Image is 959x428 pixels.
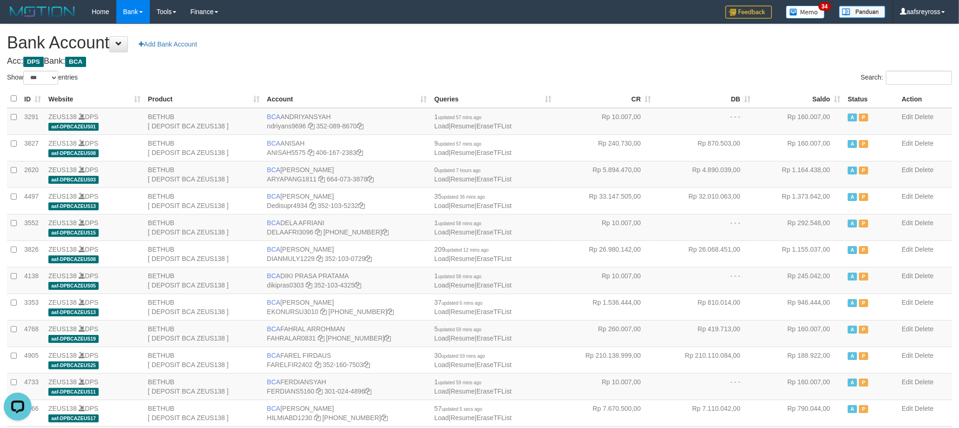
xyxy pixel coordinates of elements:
[438,221,481,226] span: updated 58 mins ago
[48,246,77,253] a: ZEUS138
[315,361,321,368] a: Copy FARELFIR2402 to clipboard
[435,378,512,395] span: | |
[48,219,77,227] a: ZEUS138
[848,167,857,174] span: Active
[48,388,99,396] span: aaf-DPBCAZEUS11
[267,193,281,200] span: BCA
[356,149,363,156] a: Copy 4061672383 to clipboard
[435,122,449,130] a: Load
[902,405,913,412] a: Edit
[655,373,754,400] td: - - -
[435,352,512,368] span: | |
[435,325,482,333] span: 5
[442,407,482,412] span: updated 5 secs ago
[316,388,323,395] a: Copy FERDIANS5160 to clipboard
[754,267,844,294] td: Rp 245.042,00
[450,308,475,315] a: Resume
[263,373,431,400] td: FERDIANSYAH 301-024-4896
[476,202,511,209] a: EraseTFList
[476,149,511,156] a: EraseTFList
[476,228,511,236] a: EraseTFList
[308,149,314,156] a: Copy ANISAH5575 to clipboard
[435,202,449,209] a: Load
[438,141,481,147] span: updated 57 mins ago
[450,388,475,395] a: Resume
[902,219,913,227] a: Edit
[267,202,308,209] a: Dedisupr4934
[848,140,857,148] span: Active
[357,122,363,130] a: Copy 3520898670 to clipboard
[435,405,483,412] span: 57
[902,113,913,120] a: Edit
[902,246,913,253] a: Edit
[450,228,475,236] a: Resume
[431,90,556,108] th: Queries: activate to sort column ascending
[382,228,389,236] a: Copy 8692458639 to clipboard
[48,202,99,210] span: aaf-DPBCAZEUS13
[655,241,754,267] td: Rp 26.068.451,00
[7,71,78,85] label: Show entries
[65,57,86,67] span: BCA
[555,134,655,161] td: Rp 240.730,00
[267,361,313,368] a: FARELFIR2402
[859,405,868,413] span: Paused
[144,214,263,241] td: BETHUB [ DEPOSIT BCA ZEUS138 ]
[859,193,868,201] span: Paused
[555,400,655,426] td: Rp 7.670.500,00
[848,379,857,387] span: Active
[435,113,512,130] span: | |
[267,325,281,333] span: BCA
[476,308,511,315] a: EraseTFList
[48,229,99,237] span: aaf-DPBCAZEUS15
[655,90,754,108] th: DB: activate to sort column ascending
[267,281,304,289] a: dikipras0303
[445,247,489,253] span: updated 12 mins ago
[387,308,394,315] a: Copy 4062302392 to clipboard
[655,400,754,426] td: Rp 7.110.042,00
[144,161,263,187] td: BETHUB [ DEPOSIT BCA ZEUS138 ]
[476,122,511,130] a: EraseTFList
[450,122,475,130] a: Resume
[555,294,655,320] td: Rp 1.536.444,00
[263,187,431,214] td: [PERSON_NAME] 352-103-5232
[915,193,933,200] a: Delete
[267,149,306,156] a: ANISAH5575
[45,187,144,214] td: DPS
[316,255,323,262] a: Copy DIANMULY1229 to clipboard
[435,246,489,253] span: 209
[435,113,482,120] span: 1
[450,149,475,156] a: Resume
[20,320,45,347] td: 4768
[381,414,388,421] a: Copy 7495214257 to clipboard
[144,267,263,294] td: BETHUB [ DEPOSIT BCA ZEUS138 ]
[859,220,868,227] span: Paused
[435,149,449,156] a: Load
[133,36,203,52] a: Add Bank Account
[754,320,844,347] td: Rp 160.007,00
[435,219,482,227] span: 1
[306,281,312,289] a: Copy dikipras0303 to clipboard
[476,255,511,262] a: EraseTFList
[915,219,933,227] a: Delete
[859,167,868,174] span: Paused
[859,352,868,360] span: Paused
[48,405,77,412] a: ZEUS138
[45,214,144,241] td: DPS
[144,108,263,135] td: BETHUB [ DEPOSIT BCA ZEUS138 ]
[902,166,913,174] a: Edit
[315,228,322,236] a: Copy DELAAFRI3096 to clipboard
[915,405,933,412] a: Delete
[435,175,449,183] a: Load
[7,57,952,66] h4: Acc: Bank:
[754,373,844,400] td: Rp 160.007,00
[915,352,933,359] a: Delete
[915,140,933,147] a: Delete
[144,90,263,108] th: Product: activate to sort column ascending
[45,294,144,320] td: DPS
[848,246,857,254] span: Active
[848,193,857,201] span: Active
[859,326,868,334] span: Paused
[450,414,475,421] a: Resume
[435,378,482,386] span: 1
[435,219,512,236] span: | |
